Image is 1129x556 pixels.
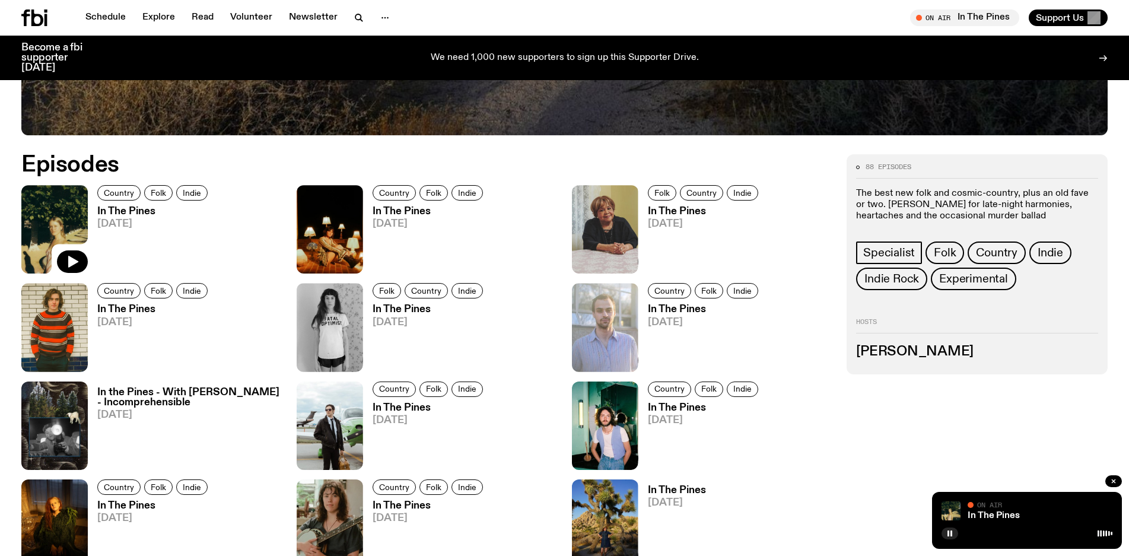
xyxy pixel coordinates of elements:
[695,382,723,397] a: Folk
[176,479,208,495] a: Indie
[135,9,182,26] a: Explore
[939,272,1008,285] span: Experimental
[21,154,741,176] h2: Episodes
[363,403,486,470] a: In The Pines[DATE]
[926,242,964,264] a: Folk
[648,283,691,298] a: Country
[727,185,758,201] a: Indie
[88,387,282,470] a: In the Pines - With [PERSON_NAME] - Incomprehensible[DATE]
[419,479,448,495] a: Folk
[97,185,141,201] a: Country
[373,403,486,413] h3: In The Pines
[363,206,486,274] a: In The Pines[DATE]
[151,482,166,491] span: Folk
[648,304,762,314] h3: In The Pines
[686,188,717,197] span: Country
[419,185,448,201] a: Folk
[458,188,476,197] span: Indie
[88,206,211,274] a: In The Pines[DATE]
[97,283,141,298] a: Country
[856,268,927,290] a: Indie Rock
[282,9,345,26] a: Newsletter
[638,304,762,371] a: In The Pines[DATE]
[183,188,201,197] span: Indie
[373,501,486,511] h3: In The Pines
[373,382,416,397] a: Country
[648,185,676,201] a: Folk
[176,185,208,201] a: Indie
[733,385,752,393] span: Indie
[176,283,208,298] a: Indie
[654,287,685,296] span: Country
[97,206,211,217] h3: In The Pines
[458,385,476,393] span: Indie
[183,482,201,491] span: Indie
[864,272,919,285] span: Indie Rock
[373,206,486,217] h3: In The Pines
[458,287,476,296] span: Indie
[97,219,211,229] span: [DATE]
[934,246,956,259] span: Folk
[863,246,915,259] span: Specialist
[931,268,1016,290] a: Experimental
[977,501,1002,509] span: On Air
[379,482,409,491] span: Country
[727,283,758,298] a: Indie
[97,317,211,328] span: [DATE]
[976,246,1017,259] span: Country
[78,9,133,26] a: Schedule
[373,479,416,495] a: Country
[183,287,201,296] span: Indie
[458,482,476,491] span: Indie
[680,185,723,201] a: Country
[151,287,166,296] span: Folk
[856,188,1098,223] p: The best new folk and cosmic-country, plus an old fave or two. [PERSON_NAME] for late-night harmo...
[426,188,441,197] span: Folk
[97,410,282,420] span: [DATE]
[185,9,221,26] a: Read
[727,382,758,397] a: Indie
[373,304,486,314] h3: In The Pines
[695,283,723,298] a: Folk
[426,385,441,393] span: Folk
[223,9,279,26] a: Volunteer
[856,319,1098,333] h2: Hosts
[648,415,762,425] span: [DATE]
[405,283,448,298] a: Country
[21,43,97,73] h3: Become a fbi supporter [DATE]
[648,485,706,495] h3: In The Pines
[373,283,401,298] a: Folk
[1029,9,1108,26] button: Support Us
[379,188,409,197] span: Country
[638,206,762,274] a: In The Pines[DATE]
[648,206,762,217] h3: In The Pines
[866,164,911,170] span: 88 episodes
[379,385,409,393] span: Country
[648,317,762,328] span: [DATE]
[451,479,483,495] a: Indie
[856,242,922,264] a: Specialist
[451,283,483,298] a: Indie
[648,403,762,413] h3: In The Pines
[654,385,685,393] span: Country
[97,304,211,314] h3: In The Pines
[97,513,211,523] span: [DATE]
[968,242,1026,264] a: Country
[701,287,717,296] span: Folk
[373,317,486,328] span: [DATE]
[451,185,483,201] a: Indie
[144,479,173,495] a: Folk
[733,287,752,296] span: Indie
[1038,246,1063,259] span: Indie
[373,185,416,201] a: Country
[104,482,134,491] span: Country
[654,188,670,197] span: Folk
[379,287,395,296] span: Folk
[411,287,441,296] span: Country
[1036,12,1084,23] span: Support Us
[701,385,717,393] span: Folk
[419,382,448,397] a: Folk
[638,403,762,470] a: In The Pines[DATE]
[1029,242,1071,264] a: Indie
[144,283,173,298] a: Folk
